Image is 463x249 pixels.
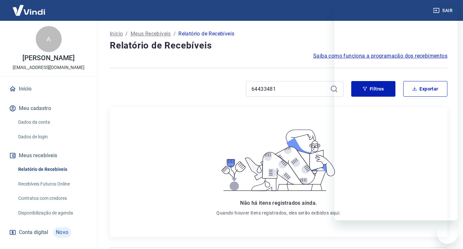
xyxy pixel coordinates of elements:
a: Relatório de Recebíveis [16,163,89,176]
img: Vindi [8,0,50,20]
a: Saiba como funciona a programação dos recebimentos [313,52,447,60]
span: Não há itens registrados ainda. [240,200,317,206]
a: Início [110,30,123,38]
a: Dados da conta [16,116,89,129]
p: Quando houver itens registrados, eles serão exibidos aqui. [216,210,341,216]
span: Novo [53,227,71,238]
a: Disponibilização de agenda [16,206,89,220]
button: Meus recebíveis [8,148,89,163]
a: Meus Recebíveis [131,30,171,38]
p: / [174,30,176,38]
a: Recebíveis Futuros Online [16,177,89,191]
h4: Relatório de Recebíveis [110,39,447,52]
iframe: Janela de mensagens [334,5,458,220]
div: A [36,26,62,52]
span: Conta digital [19,228,48,237]
p: [EMAIL_ADDRESS][DOMAIN_NAME] [13,64,84,71]
a: Contratos com credores [16,192,89,205]
input: Busque pelo número do pedido [251,84,328,94]
iframe: Botão para abrir a janela de mensagens, conversa em andamento [437,223,458,244]
a: Conta digitalNovo [8,225,89,240]
a: Dados de login [16,130,89,144]
button: Meu cadastro [8,101,89,116]
p: [PERSON_NAME] [22,55,74,62]
button: Sair [432,5,455,17]
a: Início [8,82,89,96]
p: / [125,30,128,38]
p: Relatório de Recebíveis [178,30,234,38]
